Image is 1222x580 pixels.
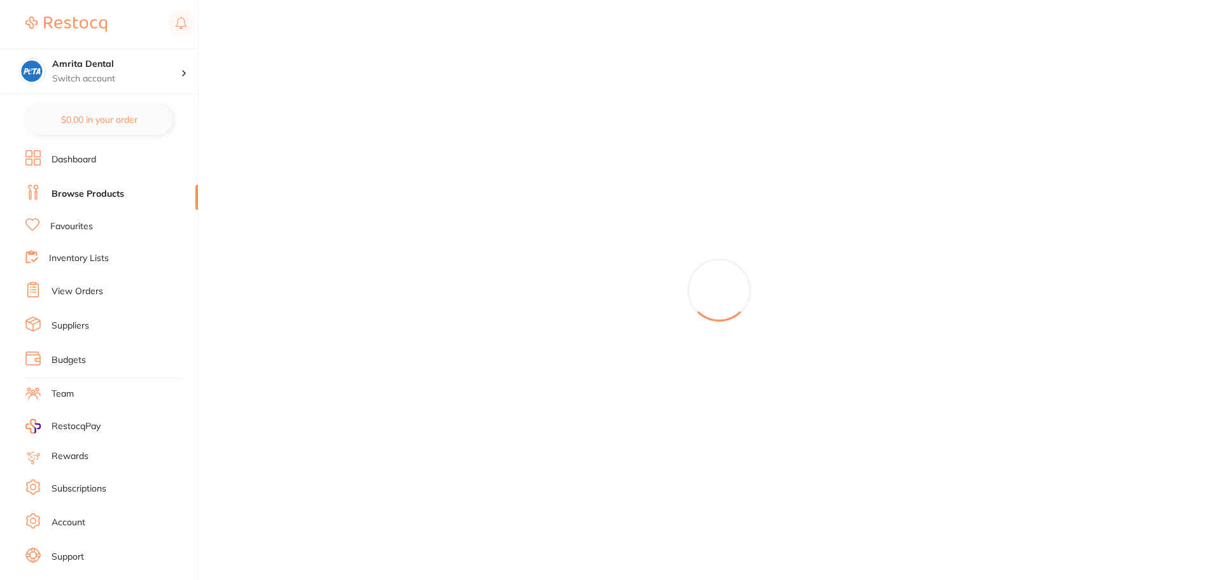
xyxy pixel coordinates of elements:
a: Restocq Logo [25,10,107,39]
a: Browse Products [52,188,124,201]
a: Dashboard [52,153,96,166]
button: $0.00 in your order [25,104,172,135]
h4: Amrita Dental [52,58,181,71]
a: Team [52,388,74,400]
a: Suppliers [52,320,89,332]
a: Support [52,551,84,563]
img: RestocqPay [25,419,41,434]
a: Rewards [52,450,88,463]
a: Account [52,516,85,529]
a: Favourites [50,220,93,233]
a: Inventory Lists [49,252,109,265]
img: Amrita Dental [20,59,45,84]
img: Restocq Logo [25,17,107,32]
a: RestocqPay [25,419,101,434]
a: Budgets [52,354,86,367]
span: RestocqPay [52,420,101,433]
a: View Orders [52,285,103,298]
a: Subscriptions [52,483,106,495]
p: Switch account [52,73,181,85]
